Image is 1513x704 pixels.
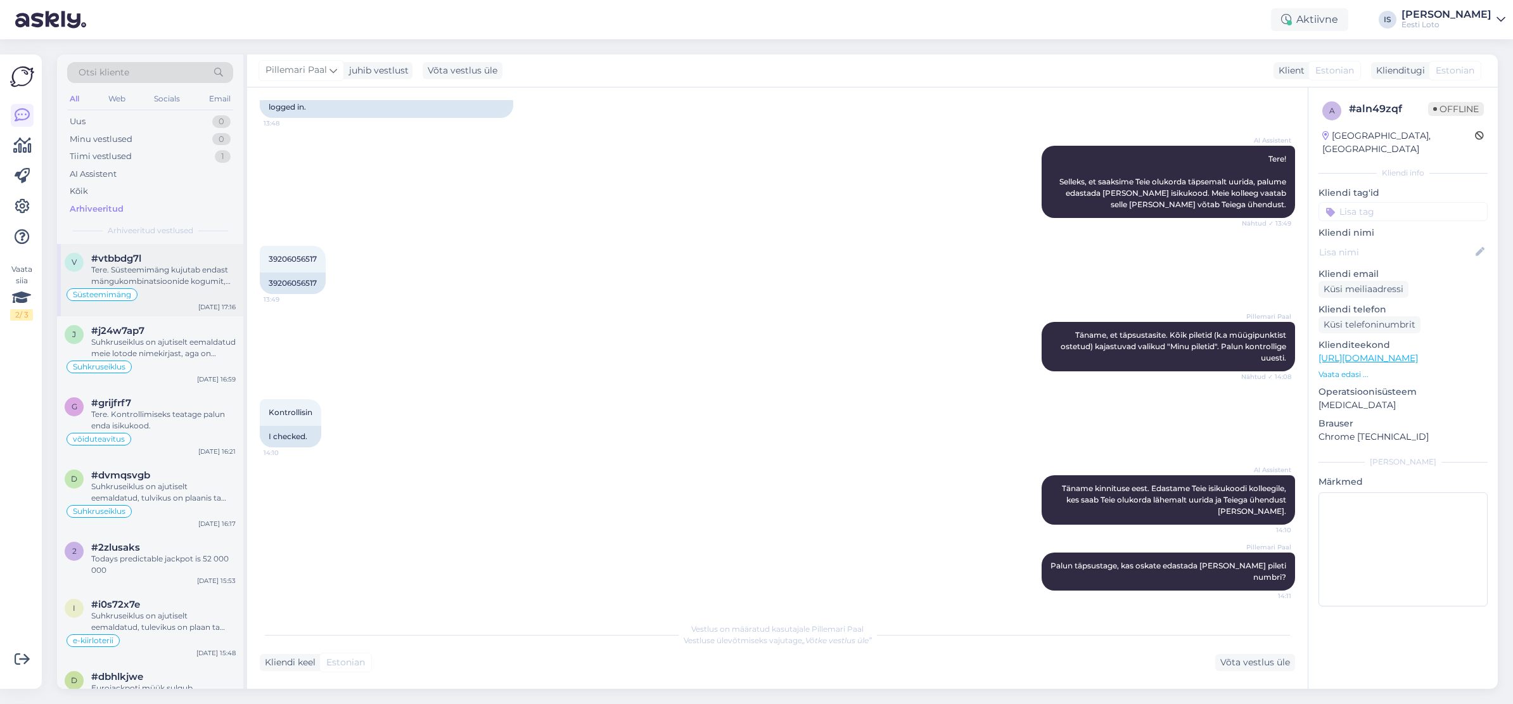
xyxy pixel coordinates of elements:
[684,636,872,645] span: Vestluse ülevõtmiseks vajutage
[207,91,233,107] div: Email
[1319,245,1473,259] input: Lisa nimi
[1318,202,1488,221] input: Lisa tag
[1318,369,1488,380] p: Vaata edasi ...
[691,624,864,634] span: Vestlus on määratud kasutajale Pillemari Paal
[1371,64,1425,77] div: Klienditugi
[1318,385,1488,399] p: Operatsioonisüsteem
[198,519,236,528] div: [DATE] 16:17
[326,656,365,669] span: Estonian
[91,542,140,553] span: #2zlusaks
[91,610,236,633] div: Suhkruseiklus on ajutiselt eemaldatud, tulevikus on plaan ta tagasi tuua.
[1318,316,1420,333] div: Küsi telefoninumbrit
[264,295,311,304] span: 13:49
[73,435,125,443] span: võiduteavitus
[1215,654,1295,671] div: Võta vestlus üle
[197,374,236,384] div: [DATE] 16:59
[108,225,193,236] span: Arhiveeritud vestlused
[151,91,182,107] div: Socials
[1318,456,1488,468] div: [PERSON_NAME]
[1318,352,1418,364] a: [URL][DOMAIN_NAME]
[198,447,236,456] div: [DATE] 16:21
[196,648,236,658] div: [DATE] 15:48
[73,291,131,298] span: Süsteemimäng
[1349,101,1428,117] div: # aln49zqf
[269,254,317,264] span: 39206056517
[71,675,77,685] span: d
[1241,372,1291,381] span: Nähtud ✓ 14:08
[264,448,311,458] span: 14:10
[1244,136,1291,145] span: AI Assistent
[72,257,77,267] span: v
[1318,281,1408,298] div: Küsi meiliaadressi
[91,470,150,481] span: #dvmqsvgb
[260,656,316,669] div: Kliendi keel
[1244,465,1291,475] span: AI Assistent
[1059,154,1288,209] span: Tere! Selleks, et saaksime Teie olukorda täpsemalt uurida, palume edastada [PERSON_NAME] isikukoo...
[1318,167,1488,179] div: Kliendi info
[1050,561,1288,582] span: Palun täpsustage, kas oskate edastada [PERSON_NAME] pileti numbri?
[215,150,231,163] div: 1
[91,599,140,610] span: #i0s72x7e
[1244,312,1291,321] span: Pillemari Paal
[1436,64,1474,77] span: Estonian
[1318,267,1488,281] p: Kliendi email
[1315,64,1354,77] span: Estonian
[91,671,143,682] span: #dbhlkjwe
[1318,338,1488,352] p: Klienditeekond
[70,185,88,198] div: Kõik
[1318,399,1488,412] p: [MEDICAL_DATA]
[423,62,502,79] div: Võta vestlus üle
[1318,186,1488,200] p: Kliendi tag'id
[91,481,236,504] div: Suhkruseiklus on ajutiselt eemaldatud, tulvikus on plaanis ta tagasi tuua.
[1062,483,1288,516] span: Täname kinnituse eest. Edastame Teie isikukoodi kolleegile, kes saab Teie olukorda lähemalt uurid...
[106,91,128,107] div: Web
[212,133,231,146] div: 0
[91,397,131,409] span: #grijfrf7
[1318,303,1488,316] p: Kliendi telefon
[1329,106,1335,115] span: a
[91,336,236,359] div: Suhkruseiklus on ajutiselt eemaldatud meie lotode nimekirjast, aga on plaanis tulevikus tagasi tuua.
[1242,219,1291,228] span: Nähtud ✓ 13:49
[70,150,132,163] div: Tiimi vestlused
[802,636,872,645] i: „Võtke vestlus üle”
[1318,430,1488,444] p: Chrome [TECHNICAL_ID]
[91,325,144,336] span: #j24w7ap7
[1271,8,1348,31] div: Aktiivne
[1244,542,1291,552] span: Pillemari Paal
[1401,10,1491,20] div: [PERSON_NAME]
[79,66,129,79] span: Otsi kliente
[91,264,236,287] div: Tere. Süsteemimäng kujutab endast mängukombinatsioonide kogumit, mis moodustatakse [PERSON_NAME] ...
[73,508,125,515] span: Suhkruseiklus
[1379,11,1396,29] div: IS
[70,203,124,215] div: Arhiveeritud
[91,409,236,432] div: Tere. Kontrollimiseks teatage palun enda isikukood.
[70,115,86,128] div: Uus
[198,302,236,312] div: [DATE] 17:16
[10,264,33,321] div: Vaata siia
[1318,417,1488,430] p: Brauser
[10,65,34,89] img: Askly Logo
[70,133,132,146] div: Minu vestlused
[269,407,312,417] span: Kontrollisin
[197,576,236,586] div: [DATE] 15:53
[1401,10,1505,30] a: [PERSON_NAME]Eesti Loto
[1244,525,1291,535] span: 14:10
[1401,20,1491,30] div: Eesti Loto
[73,603,75,613] span: i
[264,118,311,128] span: 13:48
[265,63,327,77] span: Pillemari Paal
[1428,102,1484,116] span: Offline
[73,363,125,371] span: Suhkruseiklus
[344,64,409,77] div: juhib vestlust
[72,546,77,556] span: 2
[260,426,321,447] div: I checked.
[70,168,117,181] div: AI Assistent
[72,402,77,411] span: g
[1244,591,1291,601] span: 14:11
[212,115,231,128] div: 0
[1322,129,1475,156] div: [GEOGRAPHIC_DATA], [GEOGRAPHIC_DATA]
[1318,475,1488,489] p: Märkmed
[91,553,236,576] div: Todays predictable jackpot is 52 000 000
[1061,330,1288,362] span: Täname, et täpsustasite. Kõik piletid (k.a müügipunktist ostetud) kajastuvad valikud "Minu pileti...
[10,309,33,321] div: 2 / 3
